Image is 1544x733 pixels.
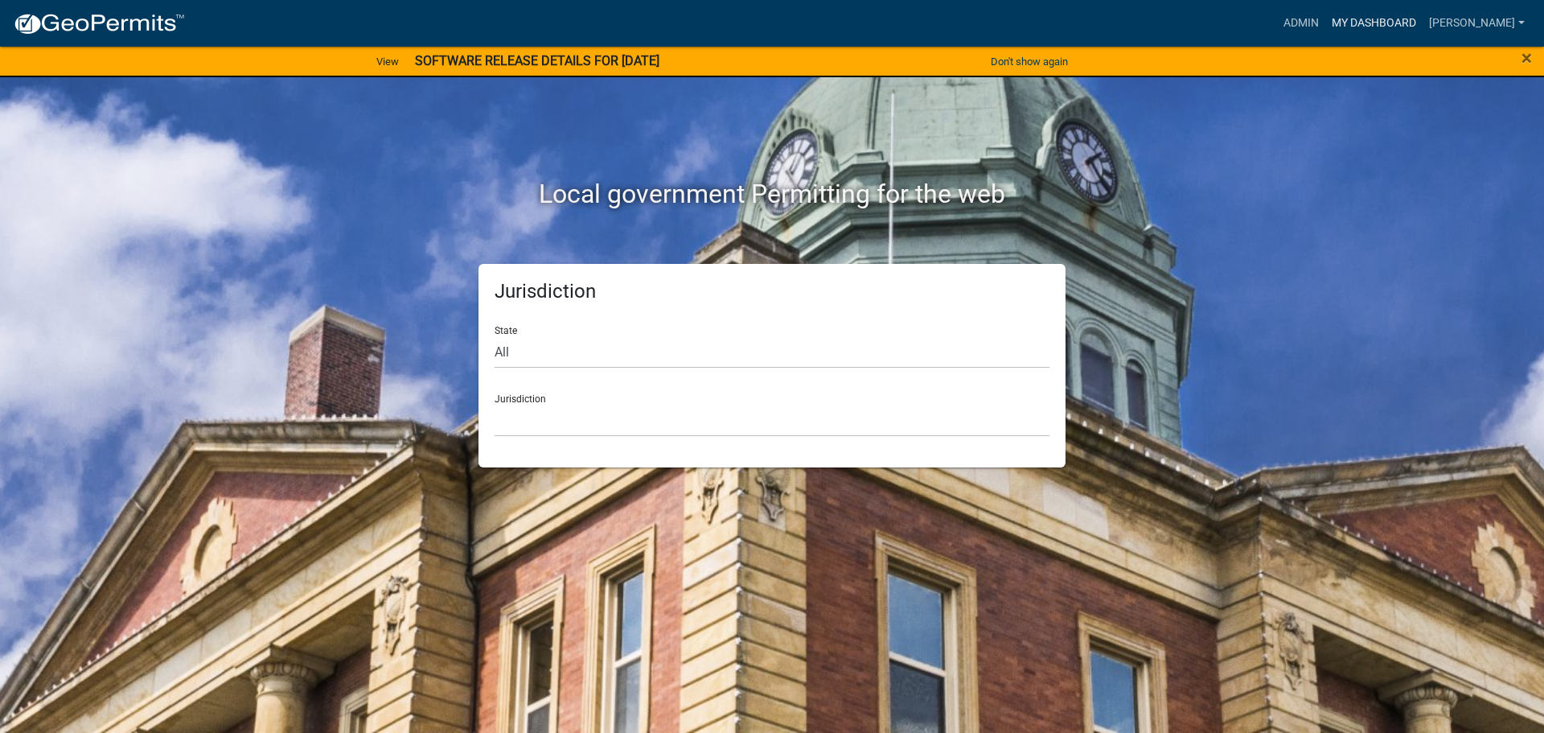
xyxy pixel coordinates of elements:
a: My Dashboard [1325,8,1423,39]
span: × [1521,47,1532,69]
strong: SOFTWARE RELEASE DETAILS FOR [DATE] [415,53,659,68]
button: Don't show again [984,48,1074,75]
a: View [370,48,405,75]
a: Admin [1277,8,1325,39]
a: [PERSON_NAME] [1423,8,1531,39]
h5: Jurisdiction [495,280,1049,303]
h2: Local government Permitting for the web [326,179,1218,209]
button: Close [1521,48,1532,68]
